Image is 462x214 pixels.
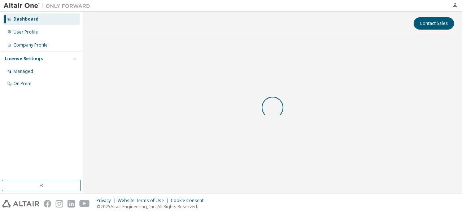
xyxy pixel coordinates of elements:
img: facebook.svg [44,200,51,208]
div: Managed [13,69,33,74]
img: instagram.svg [56,200,63,208]
div: Dashboard [13,16,39,22]
button: Contact Sales [414,17,454,30]
div: Privacy [96,198,118,204]
img: youtube.svg [79,200,90,208]
div: Website Terms of Use [118,198,171,204]
img: altair_logo.svg [2,200,39,208]
div: User Profile [13,29,38,35]
div: On Prem [13,81,31,87]
div: License Settings [5,56,43,62]
p: © 2025 Altair Engineering, Inc. All Rights Reserved. [96,204,208,210]
img: Altair One [4,2,94,9]
div: Company Profile [13,42,48,48]
img: linkedin.svg [67,200,75,208]
div: Cookie Consent [171,198,208,204]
